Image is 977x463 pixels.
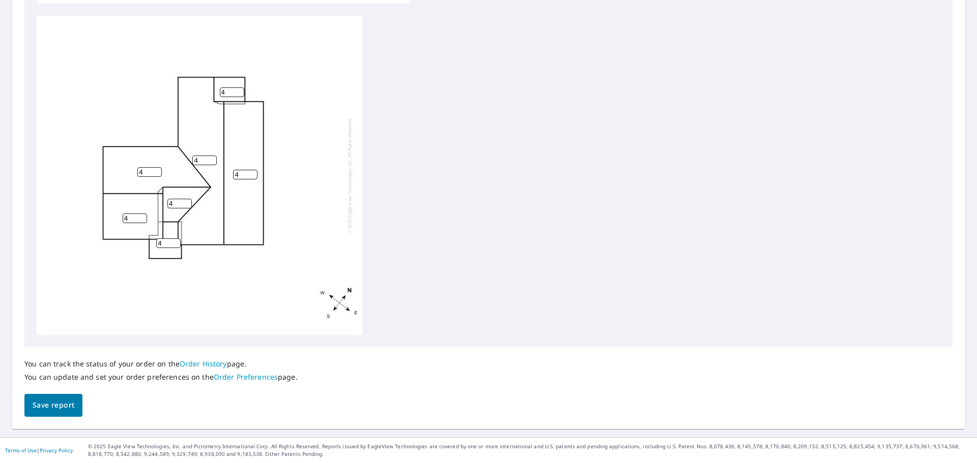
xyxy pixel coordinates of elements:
p: | [5,447,73,453]
a: Order History [180,359,227,368]
p: You can update and set your order preferences on the page. [24,373,298,382]
button: Save report [24,394,82,417]
p: You can track the status of your order on the page. [24,359,298,368]
span: Save report [33,399,74,412]
a: Order Preferences [214,372,278,382]
p: © 2025 Eagle View Technologies, Inc. and Pictometry International Corp. All Rights Reserved. Repo... [88,443,972,458]
a: Privacy Policy [40,447,73,454]
a: Terms of Use [5,447,37,454]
